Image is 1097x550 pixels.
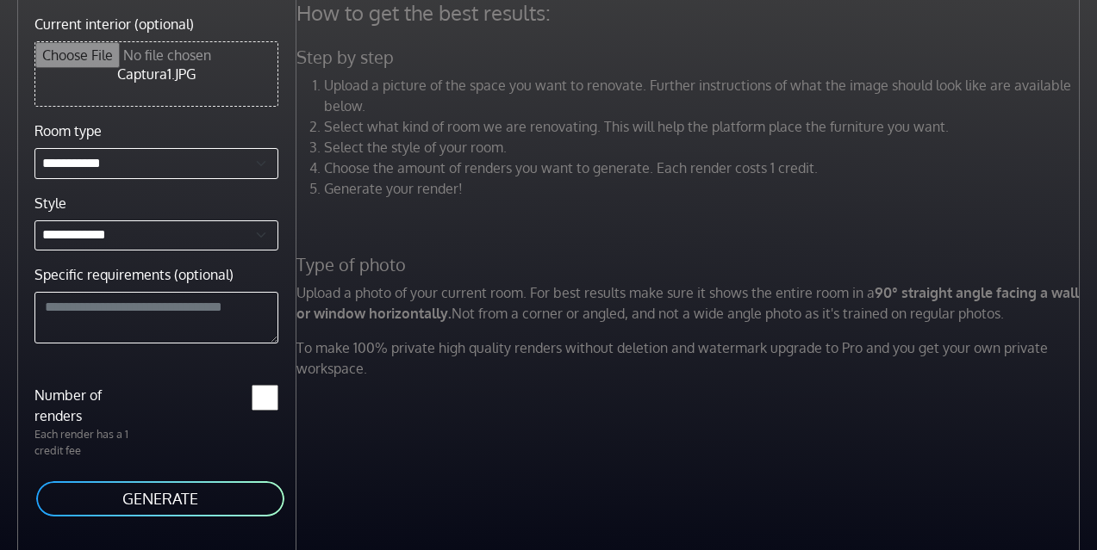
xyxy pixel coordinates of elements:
[324,158,1084,178] li: Choose the amount of renders you want to generate. Each render costs 1 credit.
[286,282,1094,324] p: Upload a photo of your current room. For best results make sure it shows the entire room in a Not...
[286,46,1094,68] h5: Step by step
[34,264,234,285] label: Specific requirements (optional)
[34,121,102,141] label: Room type
[286,254,1094,275] h5: Type of photo
[34,193,66,213] label: Style
[324,137,1084,158] li: Select the style of your room.
[286,337,1094,379] p: To make 100% private high quality renders without deletion and watermark upgrade to Pro and you g...
[324,116,1084,137] li: Select what kind of room we are renovating. This will help the platform place the furniture you w...
[34,479,286,518] button: GENERATE
[24,426,156,459] p: Each render has a 1 credit fee
[34,14,194,34] label: Current interior (optional)
[324,75,1084,116] li: Upload a picture of the space you want to renovate. Further instructions of what the image should...
[324,178,1084,199] li: Generate your render!
[24,385,156,426] label: Number of renders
